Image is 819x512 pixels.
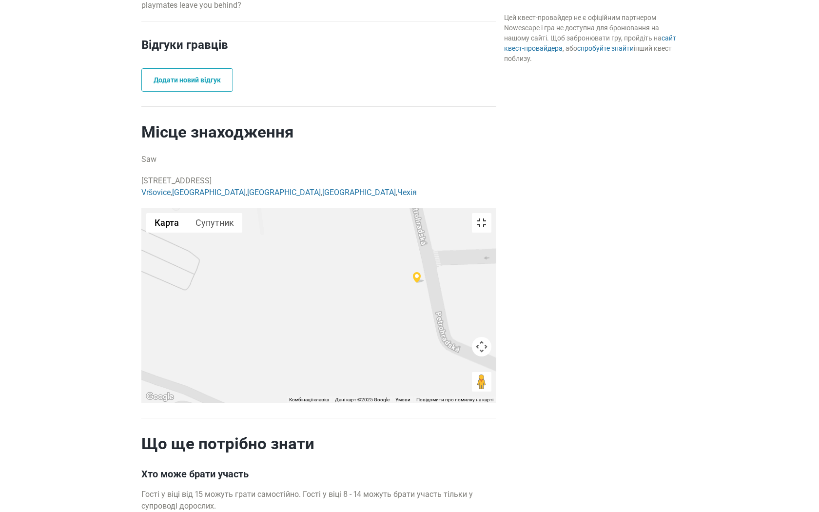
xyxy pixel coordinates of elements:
[416,397,493,402] a: Повідомити про помилку на карті
[472,213,491,233] button: Перемкнути повноекранний режим
[504,13,678,64] div: Цей квест-провайдер не є офіційним партнером Nowescape і гра не доступна для бронювання на нашому...
[472,337,491,356] button: Налаштування камери на Картах
[141,188,171,197] a: Vršovice
[172,188,246,197] a: [GEOGRAPHIC_DATA]
[247,188,321,197] a: [GEOGRAPHIC_DATA]
[146,213,187,233] button: Показати карту вулиць
[144,391,176,403] a: Відкрити цю область на Картах Google (відкриється нове вікно)
[322,188,396,197] a: [GEOGRAPHIC_DATA]
[289,396,329,403] button: Комбінації клавіш
[141,154,496,165] p: Saw
[141,36,496,68] h2: Відгуки гравців
[397,188,417,197] a: Чехія
[335,397,390,402] span: Дані карт ©2025 Google
[472,372,491,392] button: Перетягніть чоловічка на карту, щоб відкрити Перегляд вулиць
[144,391,176,403] img: Google
[141,468,496,480] h3: Хто може брати участь
[141,434,496,453] h2: Що ще потрібно знати
[141,122,496,142] h2: Місце знаходження
[395,397,410,402] a: Умови
[577,44,634,52] a: спробуйте знайти
[141,68,233,92] a: Додати новий відгук
[141,489,496,512] p: Гості у віці від 15 можуть грати самостійно. Гості у віці 8 - 14 можуть брати участь тільки у суп...
[187,213,242,233] button: Показати зображення із супутника
[141,175,496,198] p: [STREET_ADDRESS] , , , ,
